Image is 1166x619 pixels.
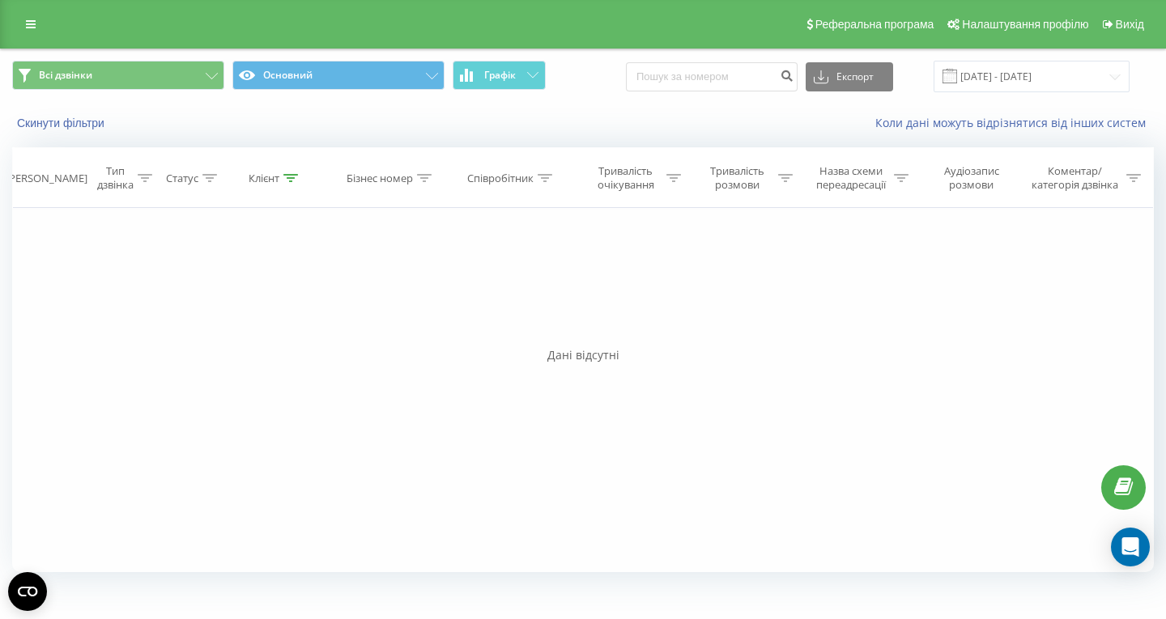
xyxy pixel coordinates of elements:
[347,172,413,185] div: Бізнес номер
[875,115,1154,130] a: Коли дані можуть відрізнятися вiд інших систем
[166,172,198,185] div: Статус
[811,164,890,192] div: Назва схеми переадресації
[484,70,516,81] span: Графік
[962,18,1088,31] span: Налаштування профілю
[700,164,774,192] div: Тривалість розмови
[467,172,534,185] div: Співробітник
[249,172,279,185] div: Клієнт
[589,164,663,192] div: Тривалість очікування
[39,69,92,82] span: Всі дзвінки
[453,61,546,90] button: Графік
[232,61,445,90] button: Основний
[6,172,87,185] div: [PERSON_NAME]
[1111,528,1150,566] div: Open Intercom Messenger
[12,347,1154,363] div: Дані відсутні
[8,572,47,611] button: Open CMP widget
[97,164,134,192] div: Тип дзвінка
[1028,164,1122,192] div: Коментар/категорія дзвінка
[12,61,224,90] button: Всі дзвінки
[1116,18,1144,31] span: Вихід
[12,116,113,130] button: Скинути фільтри
[626,62,798,91] input: Пошук за номером
[927,164,1015,192] div: Аудіозапис розмови
[806,62,893,91] button: Експорт
[815,18,934,31] span: Реферальна програма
